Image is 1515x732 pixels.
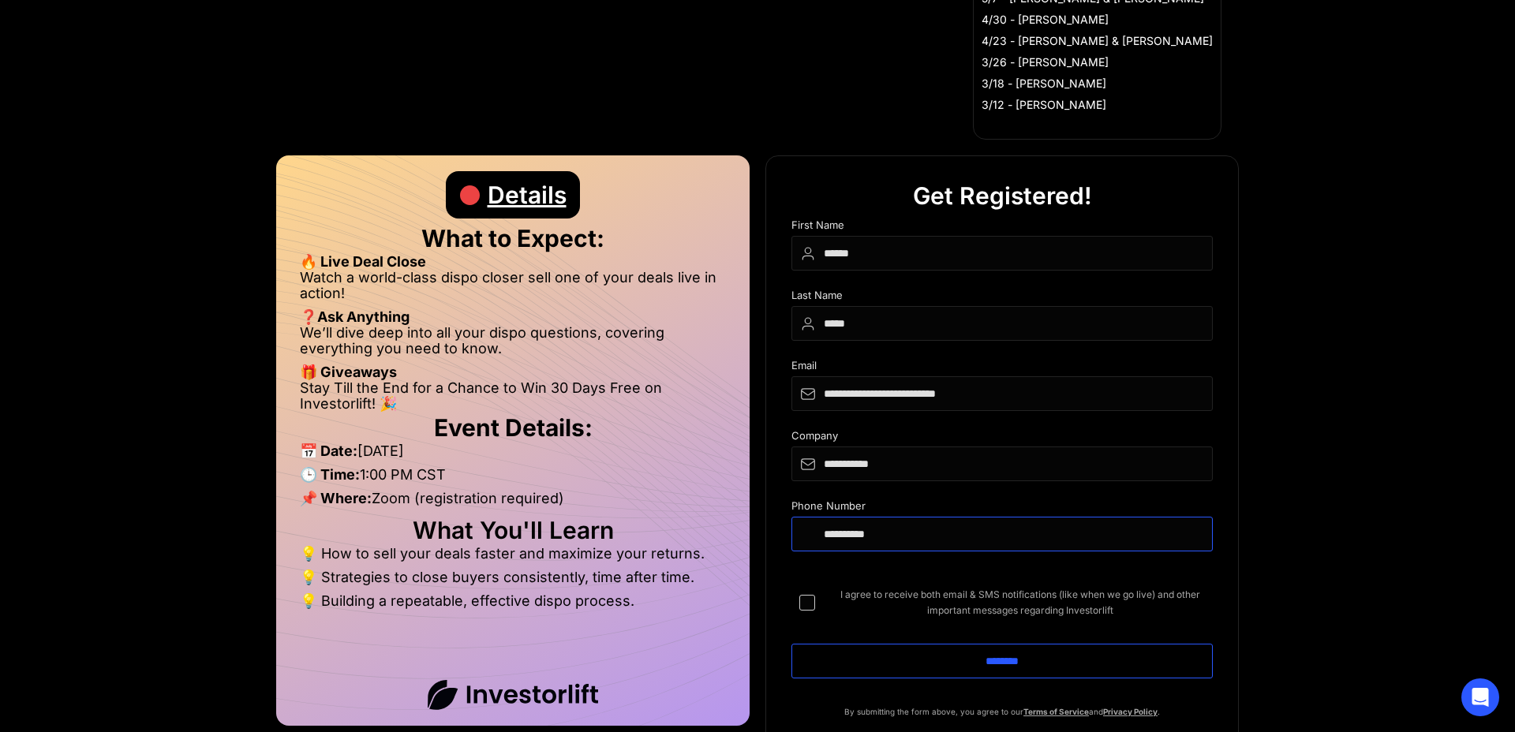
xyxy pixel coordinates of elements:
[300,467,726,491] li: 1:00 PM CST
[1461,678,1499,716] div: Open Intercom Messenger
[791,360,1213,376] div: Email
[300,443,726,467] li: [DATE]
[791,289,1213,306] div: Last Name
[434,413,593,442] strong: Event Details:
[300,491,726,514] li: Zoom (registration required)
[300,490,372,506] strong: 📌 Where:
[791,219,1213,704] form: DIspo Day Main Form
[791,430,1213,446] div: Company
[791,704,1213,719] p: By submitting the form above, you agree to our and .
[300,546,726,570] li: 💡 How to sell your deals faster and maximize your returns.
[1103,707,1158,716] a: Privacy Policy
[300,443,357,459] strong: 📅 Date:
[300,270,726,309] li: Watch a world-class dispo closer sell one of your deals live in action!
[791,500,1213,517] div: Phone Number
[300,570,726,593] li: 💡 Strategies to close buyers consistently, time after time.
[300,522,726,538] h2: What You'll Learn
[1023,707,1089,716] a: Terms of Service
[300,364,397,380] strong: 🎁 Giveaways
[791,219,1213,236] div: First Name
[913,172,1092,219] div: Get Registered!
[488,171,567,218] div: Details
[421,224,604,252] strong: What to Expect:
[300,466,360,483] strong: 🕒 Time:
[828,587,1213,618] span: I agree to receive both email & SMS notifications (like when we go live) and other important mess...
[300,380,726,412] li: Stay Till the End for a Chance to Win 30 Days Free on Investorlift! 🎉
[300,308,410,325] strong: ❓Ask Anything
[300,325,726,364] li: We’ll dive deep into all your dispo questions, covering everything you need to know.
[300,593,726,609] li: 💡 Building a repeatable, effective dispo process.
[300,253,426,270] strong: 🔥 Live Deal Close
